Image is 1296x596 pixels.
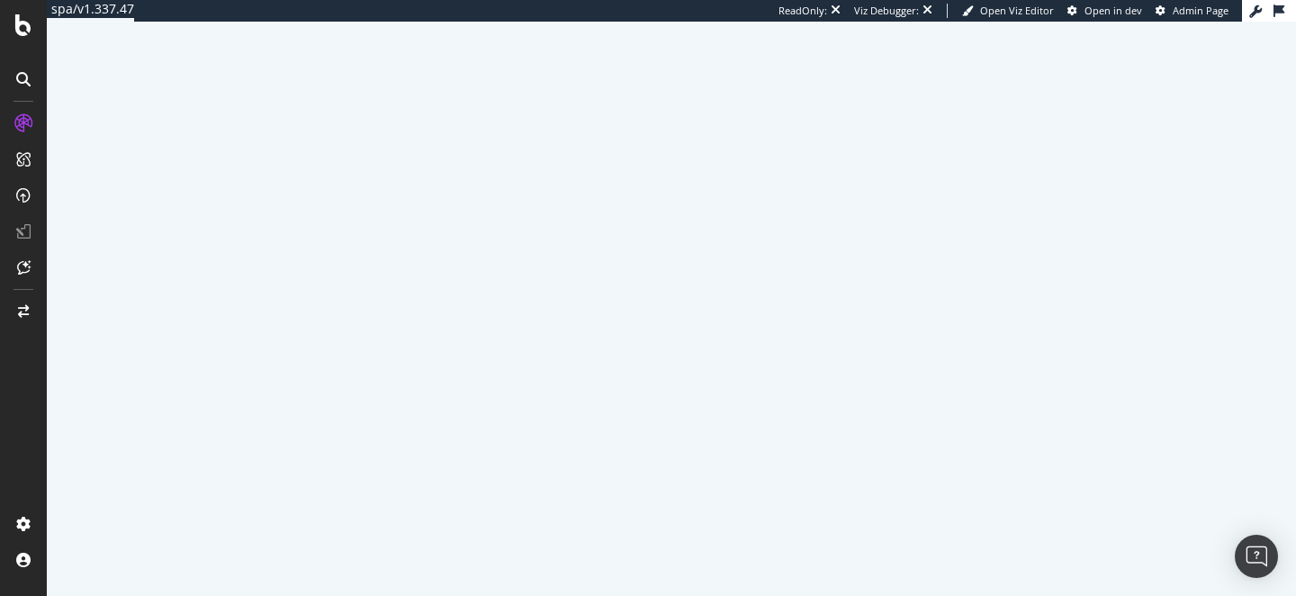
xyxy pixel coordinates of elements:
a: Open in dev [1067,4,1142,18]
div: ReadOnly: [778,4,827,18]
div: Viz Debugger: [854,4,919,18]
a: Admin Page [1156,4,1228,18]
div: animation [607,262,736,327]
span: Admin Page [1173,4,1228,17]
div: Open Intercom Messenger [1235,535,1278,578]
span: Open Viz Editor [980,4,1054,17]
a: Open Viz Editor [962,4,1054,18]
span: Open in dev [1084,4,1142,17]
